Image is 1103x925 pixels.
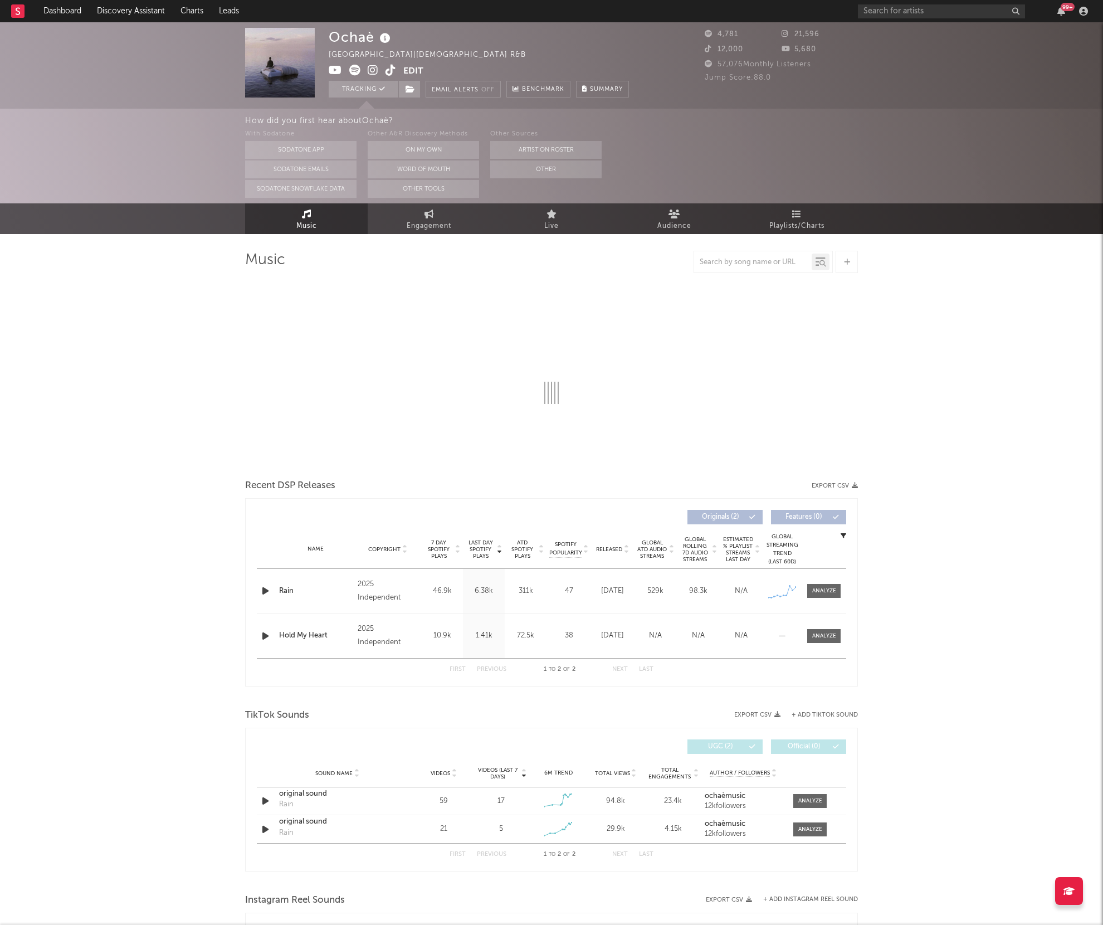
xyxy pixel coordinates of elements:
span: Last Day Spotify Plays [466,539,495,559]
div: 2025 Independent [358,622,418,649]
button: Word Of Mouth [368,160,479,178]
div: Ochaè [329,28,393,46]
div: Rain [279,827,294,839]
div: 1 2 2 [529,848,590,861]
div: 4.15k [647,824,699,835]
span: UGC ( 2 ) [695,743,746,750]
div: Other Sources [490,128,602,141]
strong: ochaèmusic [705,792,745,800]
button: Features(0) [771,510,846,524]
input: Search by song name or URL [694,258,812,267]
a: Audience [613,203,735,234]
div: 38 [549,630,588,641]
button: Previous [477,666,506,673]
button: Summary [576,81,629,98]
a: Engagement [368,203,490,234]
span: Recent DSP Releases [245,479,335,493]
div: Rain [279,799,294,810]
a: Music [245,203,368,234]
span: 21,596 [782,31,819,38]
span: Videos [431,770,450,777]
div: How did you first hear about Ochaè ? [245,114,1103,128]
span: Instagram Reel Sounds [245,894,345,907]
div: N/A [723,630,760,641]
span: Engagement [407,220,451,233]
div: Name [279,545,352,553]
div: N/A [723,586,760,597]
div: 98.3k [680,586,717,597]
div: 46.9k [424,586,460,597]
button: + Add TikTok Sound [792,712,858,718]
span: Estimated % Playlist Streams Last Day [723,536,753,563]
button: UGC(2) [687,739,763,754]
div: 529k [637,586,674,597]
span: to [549,667,555,672]
a: original sound [279,816,396,827]
a: ochaèmusic [705,792,782,800]
span: Jump Score: 88.0 [705,74,771,81]
div: N/A [680,630,717,641]
button: On My Own [368,141,479,159]
span: Originals ( 2 ) [695,514,746,520]
span: 7 Day Spotify Plays [424,539,453,559]
button: Next [612,851,628,858]
div: 5 [499,824,503,835]
input: Search for artists [858,4,1025,18]
span: Total Views [595,770,630,777]
span: to [549,852,555,857]
button: Edit [403,65,423,79]
span: Total Engagements [647,767,692,780]
button: 99+ [1057,7,1065,16]
button: Sodatone Snowflake Data [245,180,357,198]
span: of [563,852,570,857]
span: Benchmark [522,83,564,96]
span: 5,680 [782,46,816,53]
div: 17 [497,796,505,807]
button: + Add Instagram Reel Sound [763,897,858,903]
button: Next [612,666,628,673]
span: Videos (last 7 days) [475,767,520,780]
button: Sodatone Emails [245,160,357,178]
span: Global ATD Audio Streams [637,539,667,559]
span: Live [544,220,559,233]
button: Other Tools [368,180,479,198]
button: Email AlertsOff [426,81,501,98]
div: original sound [279,788,396,800]
button: Originals(2) [687,510,763,524]
div: 99 + [1061,3,1075,11]
span: Sound Name [315,770,353,777]
span: TikTok Sounds [245,709,309,722]
div: With Sodatone [245,128,357,141]
span: Audience [657,220,691,233]
span: 12,000 [705,46,743,53]
a: Hold My Heart [279,630,352,641]
span: Playlists/Charts [769,220,824,233]
div: 47 [549,586,588,597]
div: Global Streaming Trend (Last 60D) [765,533,799,566]
span: Global Rolling 7D Audio Streams [680,536,710,563]
div: [GEOGRAPHIC_DATA] | [DEMOGRAPHIC_DATA] R&B [329,48,539,62]
span: 4,781 [705,31,738,38]
button: Previous [477,851,506,858]
div: 72.5k [507,630,544,641]
div: 1.41k [466,630,502,641]
strong: ochaèmusic [705,820,745,827]
button: Export CSV [706,897,752,903]
div: 21 [418,824,470,835]
span: Released [596,546,622,553]
span: Features ( 0 ) [778,514,829,520]
button: Official(0) [771,739,846,754]
div: 1 2 2 [529,663,590,676]
div: 12k followers [705,802,782,810]
span: Spotify Popularity [549,541,582,557]
em: Off [481,87,495,93]
span: Official ( 0 ) [778,743,829,750]
button: First [450,666,466,673]
a: Rain [279,586,352,597]
a: ochaèmusic [705,820,782,828]
div: 6.38k [466,586,502,597]
span: 57,076 Monthly Listeners [705,61,811,68]
button: Tracking [329,81,398,98]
